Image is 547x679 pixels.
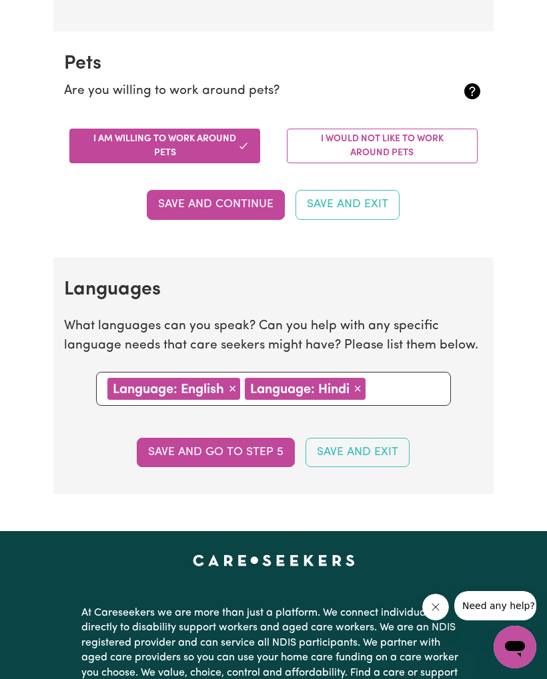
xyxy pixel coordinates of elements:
[454,591,536,620] iframe: Message from company
[64,82,413,101] p: Are you willing to work around pets?
[422,594,449,620] iframe: Close message
[64,317,482,356] p: What languages can you speak? Can you help with any specific language needs that care seekers mig...
[224,378,240,399] button: Remove
[69,129,260,163] button: I am willing to work around pets
[64,279,482,301] h2: Languages
[287,129,478,163] button: I would not like to work around pets
[350,378,366,399] button: Remove
[296,190,400,219] button: Save and Exit
[229,381,237,396] span: ×
[147,190,285,219] button: Save and Continue
[354,381,362,396] span: ×
[494,626,536,668] iframe: Button to launch messaging window
[64,53,482,75] h2: Pets
[245,378,366,400] div: Language: Hindi
[107,378,240,400] div: Language: English
[137,438,295,467] button: Save and go to step 5
[306,438,410,467] button: Save and Exit
[193,555,355,566] a: Careseekers home page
